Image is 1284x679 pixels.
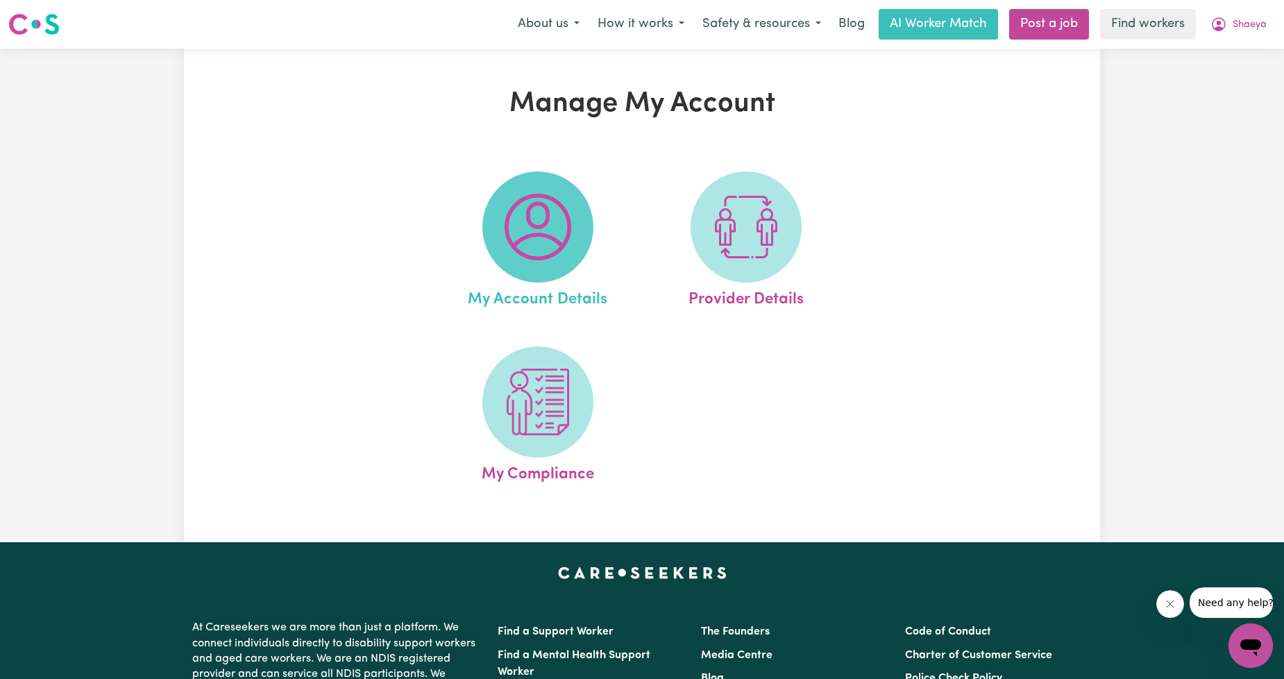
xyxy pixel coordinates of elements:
[689,283,804,312] span: Provider Details
[498,626,614,637] a: Find a Support Worker
[1190,587,1273,618] iframe: Message from company
[482,458,594,487] span: My Compliance
[8,10,84,21] span: Need any help?
[509,10,589,39] button: About us
[498,650,650,678] a: Find a Mental Health Support Worker
[438,171,638,312] a: My Account Details
[8,12,60,37] img: Careseekers logo
[345,87,939,121] h1: Manage My Account
[905,626,991,637] a: Code of Conduct
[1009,9,1089,40] a: Post a job
[1201,10,1276,39] button: My Account
[468,283,607,312] span: My Account Details
[905,650,1052,661] a: Charter of Customer Service
[646,171,846,312] a: Provider Details
[438,346,638,487] a: My Compliance
[693,10,830,39] button: Safety & resources
[879,9,998,40] a: AI Worker Match
[1228,623,1273,668] iframe: Button to launch messaging window
[558,567,727,578] a: Careseekers home page
[1100,9,1196,40] a: Find workers
[589,10,693,39] button: How it works
[8,8,60,40] a: Careseekers logo
[1156,590,1184,618] iframe: Close message
[830,9,873,40] a: Blog
[701,650,772,661] a: Media Centre
[1233,17,1267,33] span: Shaeya
[701,626,770,637] a: The Founders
